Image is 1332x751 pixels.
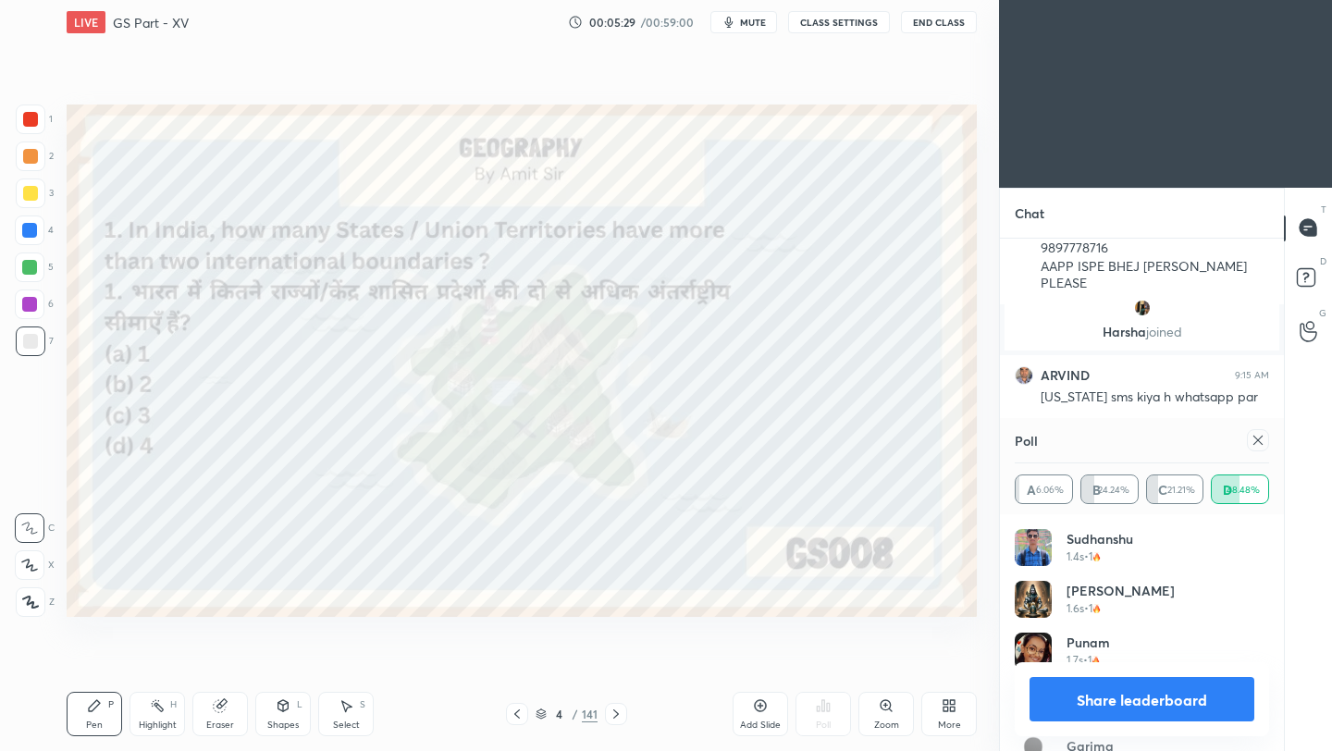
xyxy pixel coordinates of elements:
[139,720,177,730] div: Highlight
[740,16,766,29] span: mute
[1030,677,1254,721] button: Share leaderboard
[1067,581,1175,600] h4: [PERSON_NAME]
[1321,203,1326,216] p: T
[1092,604,1101,613] img: streak-poll-icon.44701ccd.svg
[16,587,55,617] div: Z
[1015,366,1033,385] img: 516c9227bf0b4ac1a99050d760e33581.jpg
[901,11,977,33] button: End Class
[113,14,189,31] h4: GS Part - XV
[16,179,54,208] div: 3
[86,720,103,730] div: Pen
[1015,529,1052,566] img: 2310f26a01f1451db1737067555323cb.jpg
[1084,548,1089,565] h5: •
[1015,529,1269,751] div: grid
[1089,548,1092,565] h5: 1
[1067,633,1110,652] h4: Punam
[1089,600,1092,617] h5: 1
[788,11,890,33] button: CLASS SETTINGS
[1235,370,1269,381] div: 9:15 AM
[1041,388,1269,407] div: [US_STATE] sms kiya h whatsapp par
[1067,548,1084,565] h5: 1.4s
[297,700,302,709] div: L
[333,720,360,730] div: Select
[1015,581,1052,618] img: 06c27e9ced5649a09d6b03e217b241ec.jpg
[710,11,777,33] button: mute
[573,708,578,720] div: /
[1041,258,1269,293] div: AAPP ISPE BHEJ [PERSON_NAME] PLEASE
[1092,552,1101,561] img: streak-poll-icon.44701ccd.svg
[1015,431,1038,450] h4: Poll
[1091,656,1100,665] img: streak-poll-icon.44701ccd.svg
[16,105,53,134] div: 1
[582,706,598,722] div: 141
[108,700,114,709] div: P
[360,700,365,709] div: S
[67,11,105,33] div: LIVE
[1319,306,1326,320] p: G
[874,720,899,730] div: Zoom
[1320,254,1326,268] p: D
[16,326,54,356] div: 7
[15,289,54,319] div: 6
[1084,600,1089,617] h5: •
[15,215,54,245] div: 4
[15,513,55,543] div: C
[1146,323,1182,340] span: joined
[740,720,781,730] div: Add Slide
[206,720,234,730] div: Eraser
[15,550,55,580] div: X
[1067,600,1084,617] h5: 1.6s
[1041,240,1269,258] div: 9897778716
[1016,325,1268,339] p: Harsha
[1067,529,1133,548] h4: Sudhanshu
[1000,189,1059,238] p: Chat
[1067,652,1083,669] h5: 1.7s
[1088,652,1091,669] h5: 1
[1083,652,1088,669] h5: •
[1015,633,1052,670] img: ad9b1ca7378248a280ec44d6413dd476.jpg
[1133,299,1152,317] img: 30dc4204f44b46b7a70484b4f9219911.jpg
[267,720,299,730] div: Shapes
[938,720,961,730] div: More
[15,252,54,282] div: 5
[16,142,54,171] div: 2
[170,700,177,709] div: H
[1000,239,1284,611] div: grid
[1041,367,1090,384] h6: ARVIND
[550,708,569,720] div: 4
